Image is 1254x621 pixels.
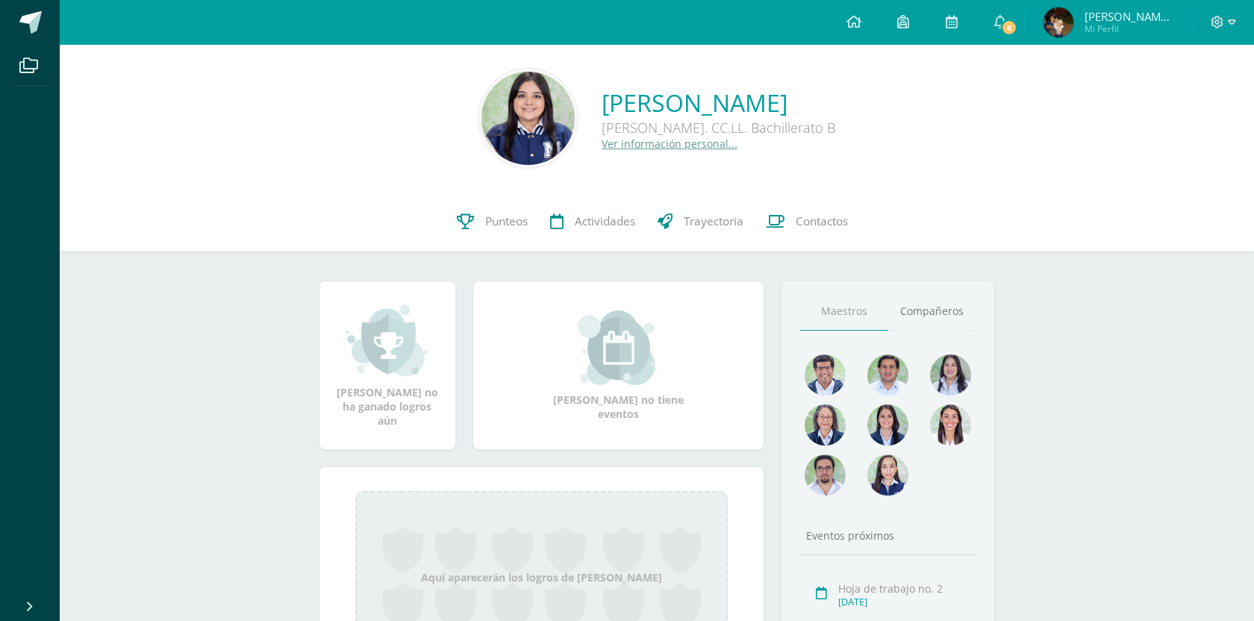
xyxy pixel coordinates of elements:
img: 1934cc27df4ca65fd091d7882280e9dd.png [930,355,971,396]
img: e0582db7cc524a9960c08d03de9ec803.png [867,455,908,496]
img: 484afa508d8d35e59a7ea9d5d4640c41.png [805,355,846,396]
span: Trayectoria [684,213,743,229]
a: Ver información personal... [602,137,737,151]
a: Maestros [800,293,888,331]
div: [PERSON_NAME]. CC.LL. Bachillerato B [602,119,835,137]
a: [PERSON_NAME] [602,87,835,119]
a: Punteos [446,192,539,252]
span: 6 [1000,19,1017,36]
span: Punteos [485,213,528,229]
div: [PERSON_NAME] no ha ganado logros aún [334,303,440,428]
a: Contactos [755,192,859,252]
img: 3253901197f0ee943ba451173f398f72.png [1044,7,1073,37]
img: 41e628409cdbbe69662eee19b271b2c3.png [481,72,575,165]
span: Mi Perfil [1085,22,1174,35]
span: [PERSON_NAME] [PERSON_NAME] [1085,9,1174,24]
div: [DATE] [838,596,972,608]
img: achievement_small.png [346,303,428,378]
img: 1e7bfa517bf798cc96a9d855bf172288.png [867,355,908,396]
img: 38d188cc98c34aa903096de2d1c9671e.png [930,405,971,446]
div: [PERSON_NAME] no tiene eventos [543,310,693,421]
img: d4e0c534ae446c0d00535d3bb96704e9.png [867,405,908,446]
img: d7e1be39c7a5a7a89cfb5608a6c66141.png [805,455,846,496]
a: Actividades [539,192,646,252]
img: 68491b968eaf45af92dd3338bd9092c6.png [805,405,846,446]
span: Actividades [575,213,635,229]
div: Hoja de trabajo no. 2 [838,581,972,596]
div: Eventos próximos [800,528,976,543]
span: Contactos [796,213,848,229]
a: Trayectoria [646,192,755,252]
img: event_small.png [578,310,659,385]
a: Compañeros [888,293,976,331]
